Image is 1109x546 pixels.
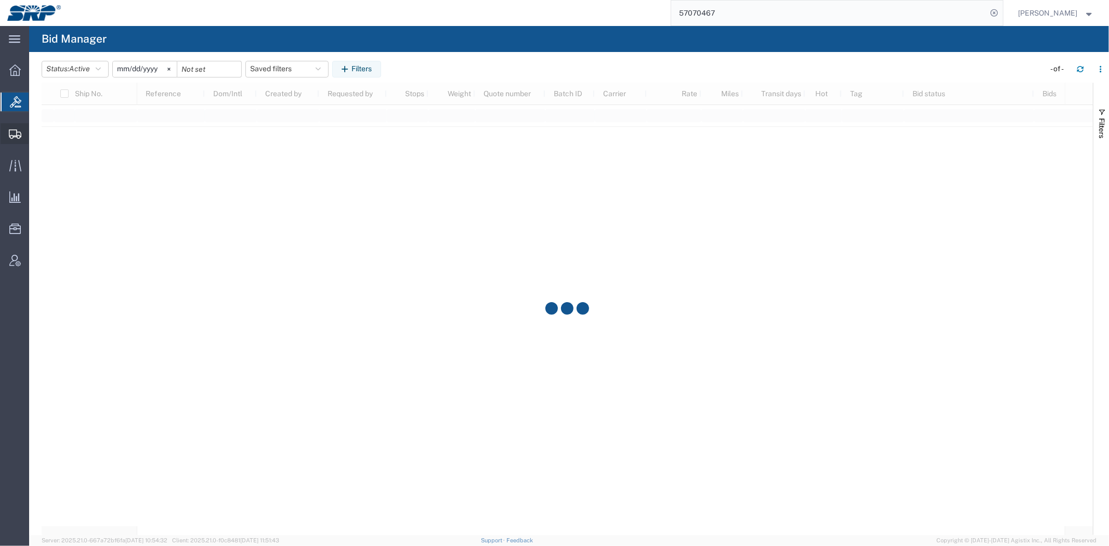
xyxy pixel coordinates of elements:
span: Server: 2025.21.0-667a72bf6fa [42,537,167,543]
span: [DATE] 10:54:32 [125,537,167,543]
span: Filters [1098,118,1106,138]
h4: Bid Manager [42,26,107,52]
span: Marissa Camacho [1019,7,1078,19]
img: logo [7,5,61,21]
span: Client: 2025.21.0-f0c8481 [172,537,279,543]
button: [PERSON_NAME] [1018,7,1095,19]
a: Support [481,537,507,543]
button: Status:Active [42,61,109,77]
input: Not set [113,61,177,77]
span: Active [69,64,90,73]
span: Copyright © [DATE]-[DATE] Agistix Inc., All Rights Reserved [936,536,1097,545]
div: - of - [1050,63,1068,74]
a: Feedback [506,537,533,543]
input: Not set [177,61,241,77]
button: Saved filters [245,61,329,77]
input: Search for shipment number, reference number [671,1,987,25]
span: [DATE] 11:51:43 [240,537,279,543]
button: Filters [332,61,381,77]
